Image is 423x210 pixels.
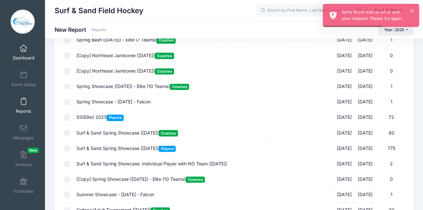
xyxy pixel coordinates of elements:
[14,188,33,194] span: Financials
[92,28,106,32] a: Reports
[334,48,355,64] td: [DATE]
[8,121,39,144] a: Messages
[55,26,106,33] h1: New Report
[8,68,39,90] a: Event Setup
[355,126,376,141] td: [DATE]
[355,32,376,48] td: [DATE]
[376,48,404,64] td: 0
[355,187,376,203] td: [DATE]
[355,64,376,79] td: [DATE]
[76,130,178,136] span: Surf & Sand Spring Showcase ([DATE])
[334,126,355,141] td: [DATE]
[186,177,205,183] span: Coaches
[257,4,353,17] input: Search by First Name, Last Name, or Email...
[376,126,404,141] td: 80
[355,141,376,156] td: [DATE]
[334,141,355,156] td: [DATE]
[76,145,176,151] span: Surf & Sand Spring Showcase ([DATE])
[355,156,376,172] td: [DATE]
[410,9,414,13] button: ×
[8,94,39,117] a: Reports
[334,110,355,125] td: [DATE]
[355,79,376,94] td: [DATE]
[376,141,404,156] td: 775
[355,110,376,125] td: [DATE]
[334,32,355,48] td: [DATE]
[342,9,414,22] div: Sorry there was an error with your request. Please try again.
[376,172,404,187] td: 0
[11,10,35,34] img: Surf & Sand Field Hockey
[155,68,174,74] span: Coaches
[13,135,34,141] span: Messages
[334,79,355,94] td: [DATE]
[55,3,143,18] h1: Surf & Sand Field Hockey
[76,37,176,42] span: Spring Bash ([DATE]) - Elite (7 Teams)
[376,110,404,125] td: 72
[376,156,404,172] td: 2
[334,187,355,203] td: [DATE]
[334,172,355,187] td: [DATE]
[27,148,39,153] span: New
[8,174,39,197] a: Financials
[376,32,404,48] td: 1
[378,24,413,35] button: Year: 2025
[12,82,36,87] span: Event Setup
[155,53,174,59] span: Coaches
[355,48,376,64] td: [DATE]
[16,109,31,114] span: Reports
[334,94,355,110] td: [DATE]
[76,99,151,104] span: Spring Showcase - [DATE] - Falcon
[334,156,355,172] td: [DATE]
[76,83,189,89] span: Spring Showcase ([DATE]) - Elite (10 Teams)
[334,64,355,79] td: [DATE]
[355,94,376,110] td: [DATE]
[376,187,404,203] td: 1
[76,114,124,120] span: SS(Elite) 2025
[107,115,124,121] span: Players
[76,68,174,74] span: [Copy] Northeast Jamboree ([DATE])
[156,37,176,43] span: Coaches
[76,161,227,166] span: Surf & Sand Spring Showcase: Individual Player with NO Team ([DATE])
[159,130,178,136] span: Coaches
[13,55,34,61] span: Dashboard
[76,176,205,182] span: [Copy] Spring Showcase ([DATE]) - Elite (10 Teams)
[370,3,413,18] button: Surf & Sand
[159,146,176,152] span: Players
[355,172,376,187] td: [DATE]
[8,41,39,64] a: Dashboard
[170,84,189,90] span: Coaches
[384,27,404,32] span: Year: 2025
[8,148,39,170] a: InvoicesNew
[15,162,32,167] span: Invoices
[376,94,404,110] td: 1
[376,64,404,79] td: 0
[376,79,404,94] td: 1
[76,192,154,197] span: Summer Showcase - [DATE] - Falcon
[76,53,174,58] span: [Copy] Northeast Jamboree ([DATE])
